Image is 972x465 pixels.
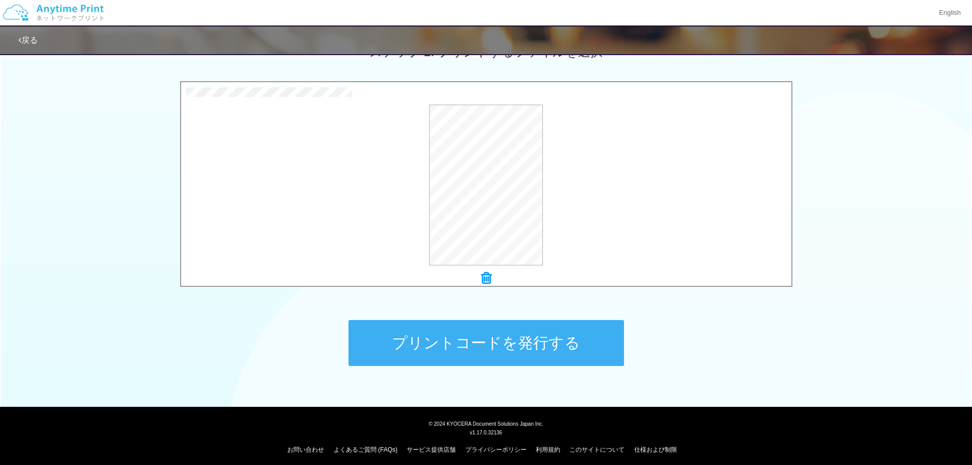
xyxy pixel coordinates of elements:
a: このサイトについて [569,446,625,453]
a: よくあるご質問 (FAQs) [334,446,397,453]
a: 利用規約 [536,446,560,453]
a: プライバシーポリシー [465,446,527,453]
a: お問い合わせ [287,446,324,453]
span: ステップ 2: プリントするファイルを選択 [369,45,602,59]
a: 仕様および制限 [634,446,677,453]
a: サービス提供店舗 [407,446,456,453]
span: v1.17.0.32136 [470,429,502,435]
button: プリントコードを発行する [348,320,624,366]
span: © 2024 KYOCERA Document Solutions Japan Inc. [429,420,543,427]
a: 戻る [18,36,38,44]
